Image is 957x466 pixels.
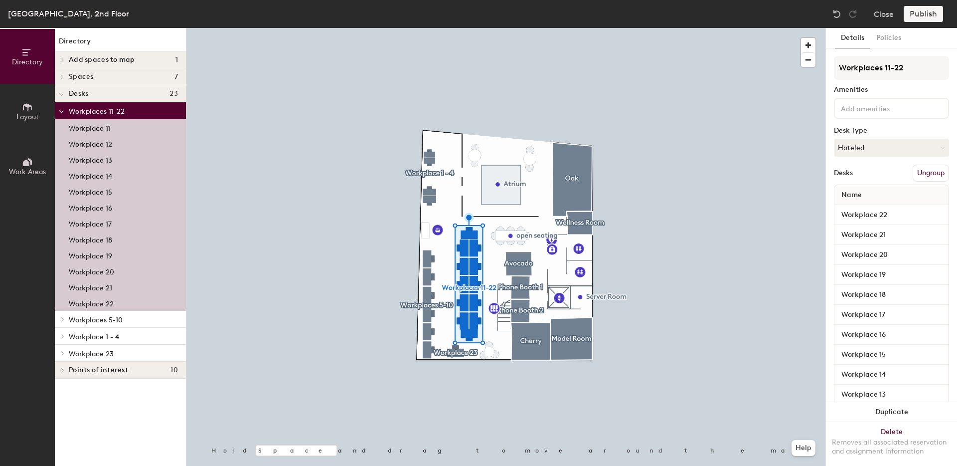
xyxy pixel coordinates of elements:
[835,28,870,48] button: Details
[826,402,957,422] button: Duplicate
[913,165,949,182] button: Ungroup
[69,137,112,149] p: Workplace 12
[69,281,112,292] p: Workplace 21
[16,113,39,121] span: Layout
[69,153,112,165] p: Workplace 13
[848,9,858,19] img: Redo
[12,58,43,66] span: Directory
[826,422,957,466] button: DeleteRemoves all associated reservation and assignment information
[69,366,128,374] span: Points of interest
[169,90,178,98] span: 23
[69,73,94,81] span: Spaces
[69,169,112,181] p: Workplace 14
[836,328,947,342] input: Unnamed desk
[836,308,947,322] input: Unnamed desk
[836,208,947,222] input: Unnamed desk
[836,288,947,302] input: Unnamed desk
[55,36,186,51] h1: Directory
[69,56,135,64] span: Add spaces to map
[836,186,867,204] span: Name
[174,73,178,81] span: 7
[832,438,951,456] div: Removes all associated reservation and assignment information
[69,201,112,213] p: Workplace 16
[870,28,907,48] button: Policies
[69,233,112,244] p: Workplace 18
[836,368,947,382] input: Unnamed desk
[69,249,112,260] p: Workplace 19
[175,56,178,64] span: 1
[69,333,119,341] span: Workplace 1 - 4
[9,168,46,176] span: Work Areas
[170,366,178,374] span: 10
[69,217,112,229] p: Workplace 17
[69,265,114,276] p: Workplace 20
[792,440,815,456] button: Help
[836,268,947,282] input: Unnamed desk
[69,121,111,133] p: Workplace 11
[69,107,125,116] span: Workplaces 11-22
[8,7,129,20] div: [GEOGRAPHIC_DATA], 2nd Floor
[834,127,949,135] div: Desk Type
[69,90,88,98] span: Desks
[836,228,947,242] input: Unnamed desk
[839,102,929,114] input: Add amenities
[834,139,949,157] button: Hoteled
[836,388,947,402] input: Unnamed desk
[834,169,853,177] div: Desks
[836,248,947,262] input: Unnamed desk
[834,86,949,94] div: Amenities
[874,6,894,22] button: Close
[69,297,114,308] p: Workplace 22
[832,9,842,19] img: Undo
[69,350,114,358] span: Workplace 23
[69,316,123,324] span: Workplaces 5-10
[69,185,112,197] p: Workplace 15
[836,348,947,362] input: Unnamed desk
